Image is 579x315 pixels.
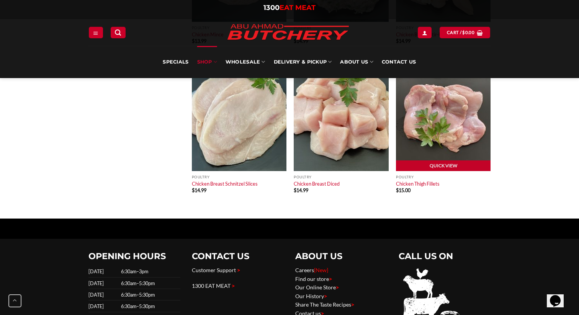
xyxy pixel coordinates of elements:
p: Poultry [396,175,491,179]
span: > [232,282,235,289]
span: > [324,293,327,299]
a: About Us [340,46,373,78]
span: $ [192,187,195,193]
a: Contact Us [382,46,416,78]
bdi: 14.99 [192,187,206,193]
iframe: chat widget [547,284,571,307]
td: 6:30am–5:30pm [119,300,180,312]
a: Search [111,27,125,38]
span: > [336,284,339,291]
a: Careers{New} [295,267,328,273]
a: Chicken Thigh Fillets [396,181,440,187]
a: Customer Support [192,267,236,273]
td: 6:30am–5:30pm [119,289,180,300]
a: Chicken Breast Schnitzel Slices [192,181,258,187]
span: $ [294,187,296,193]
a: View cart [440,27,490,38]
span: {New} [314,267,328,273]
td: 6:30am–5:30pm [119,277,180,289]
span: > [237,267,240,273]
span: 1300 [263,3,280,12]
a: Our History> [295,293,327,299]
p: Poultry [192,175,286,179]
a: 1300 EAT MEAT [192,282,231,289]
a: Find our store> [295,276,332,282]
h2: CALL US ON [399,251,491,262]
span: Cart / [447,29,474,36]
a: Wholesale [226,46,265,78]
a: Menu [89,27,103,38]
bdi: 14.99 [294,187,308,193]
h2: CONTACT US [192,251,284,262]
span: $ [462,29,465,36]
td: 6:30am–3pm [119,266,180,277]
img: Chicken-Breast-Diced [294,58,388,171]
td: [DATE] [88,277,119,289]
a: Delivery & Pickup [274,46,332,78]
bdi: 15.00 [396,187,411,193]
bdi: 0.00 [462,30,474,35]
a: Chicken Breast Diced [294,181,340,187]
span: > [329,276,332,282]
h2: OPENING HOURS [88,251,180,262]
span: > [351,301,354,308]
a: Specials [163,46,188,78]
span: $ [396,187,399,193]
img: Chicken Thigh Fillets [396,58,491,171]
a: SHOP [197,46,217,78]
a: Our Online Store> [295,284,339,291]
a: Quick View [396,160,491,172]
a: 1300EAT MEAT [263,3,316,12]
a: Share The Taste Recipes> [295,301,354,308]
h2: ABOUT US [295,251,387,262]
button: Go to top [8,294,21,307]
img: Chicken-Breast-Schnitzel-Slices [192,58,286,171]
span: EAT MEAT [280,3,316,12]
td: [DATE] [88,266,119,277]
td: [DATE] [88,300,119,312]
td: [DATE] [88,289,119,300]
p: Poultry [294,175,388,179]
a: Login [418,27,432,38]
img: Abu Ahmad Butchery [221,19,355,46]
